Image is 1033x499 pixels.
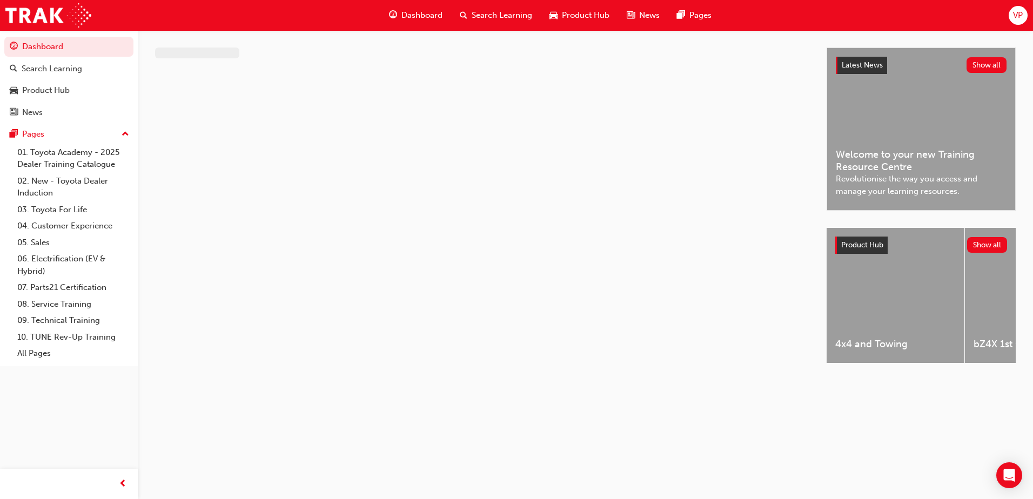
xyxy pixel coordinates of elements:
[13,251,133,279] a: 06. Electrification (EV & Hybrid)
[1009,6,1028,25] button: VP
[22,63,82,75] div: Search Learning
[689,9,712,22] span: Pages
[836,149,1007,173] span: Welcome to your new Training Resource Centre
[836,57,1007,74] a: Latest NewsShow all
[122,127,129,141] span: up-icon
[4,59,133,79] a: Search Learning
[22,106,43,119] div: News
[460,9,467,22] span: search-icon
[627,9,635,22] span: news-icon
[22,84,70,97] div: Product Hub
[389,9,397,22] span: guage-icon
[549,9,558,22] span: car-icon
[119,477,127,491] span: prev-icon
[401,9,442,22] span: Dashboard
[13,345,133,362] a: All Pages
[4,124,133,144] button: Pages
[10,86,18,96] span: car-icon
[10,42,18,52] span: guage-icon
[967,57,1007,73] button: Show all
[562,9,609,22] span: Product Hub
[639,9,660,22] span: News
[13,279,133,296] a: 07. Parts21 Certification
[841,240,883,249] span: Product Hub
[451,4,541,26] a: search-iconSearch Learning
[668,4,720,26] a: pages-iconPages
[5,3,91,28] img: Trak
[13,329,133,346] a: 10. TUNE Rev-Up Training
[13,296,133,313] a: 08. Service Training
[4,35,133,124] button: DashboardSearch LearningProduct HubNews
[618,4,668,26] a: news-iconNews
[827,228,964,363] a: 4x4 and Towing
[835,338,956,350] span: 4x4 and Towing
[13,312,133,329] a: 09. Technical Training
[13,173,133,201] a: 02. New - Toyota Dealer Induction
[1013,9,1023,22] span: VP
[13,201,133,218] a: 03. Toyota For Life
[842,60,883,70] span: Latest News
[996,462,1022,488] div: Open Intercom Messenger
[472,9,532,22] span: Search Learning
[541,4,618,26] a: car-iconProduct Hub
[967,237,1008,253] button: Show all
[4,103,133,123] a: News
[13,234,133,251] a: 05. Sales
[13,144,133,173] a: 01. Toyota Academy - 2025 Dealer Training Catalogue
[10,108,18,118] span: news-icon
[380,4,451,26] a: guage-iconDashboard
[4,80,133,100] a: Product Hub
[10,130,18,139] span: pages-icon
[835,237,1007,254] a: Product HubShow all
[22,128,44,140] div: Pages
[677,9,685,22] span: pages-icon
[4,37,133,57] a: Dashboard
[836,173,1007,197] span: Revolutionise the way you access and manage your learning resources.
[10,64,17,74] span: search-icon
[13,218,133,234] a: 04. Customer Experience
[827,48,1016,211] a: Latest NewsShow allWelcome to your new Training Resource CentreRevolutionise the way you access a...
